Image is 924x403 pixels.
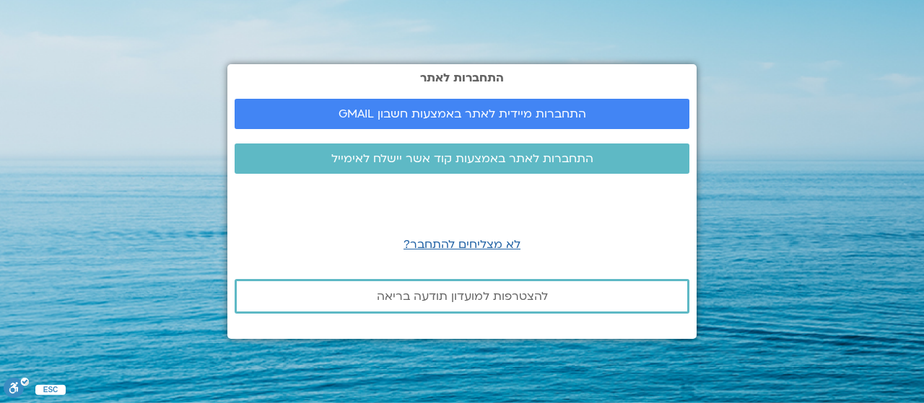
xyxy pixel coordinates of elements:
span: להצטרפות למועדון תודעה בריאה [377,290,548,303]
span: התחברות לאתר באמצעות קוד אשר יישלח לאימייל [331,152,593,165]
a: התחברות מיידית לאתר באמצעות חשבון GMAIL [235,99,689,129]
h2: התחברות לאתר [235,71,689,84]
span: התחברות מיידית לאתר באמצעות חשבון GMAIL [339,107,586,120]
a: להצטרפות למועדון תודעה בריאה [235,279,689,314]
a: לא מצליחים להתחבר? [404,236,520,252]
a: התחברות לאתר באמצעות קוד אשר יישלח לאימייל [235,143,689,174]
